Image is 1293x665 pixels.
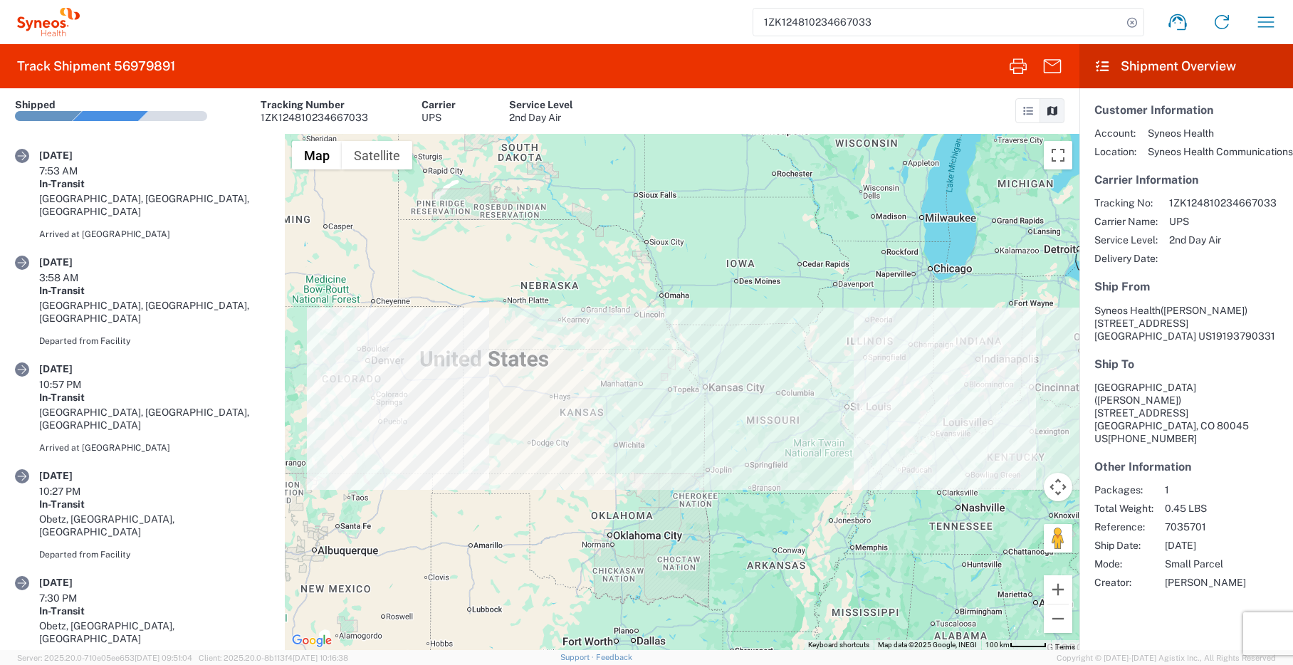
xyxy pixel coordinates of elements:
div: In-Transit [39,604,270,617]
div: Service Level [509,98,573,111]
span: [PERSON_NAME] [1165,576,1246,589]
input: Shipment, tracking or reference number [753,9,1122,36]
h5: Other Information [1094,460,1278,473]
div: [DATE] [39,149,110,162]
address: [GEOGRAPHIC_DATA], CO 80045 US [1094,381,1278,445]
h5: Ship From [1094,280,1278,293]
span: Ship Date: [1094,539,1153,552]
button: Keyboard shortcuts [808,640,869,650]
header: Shipment Overview [1079,44,1293,88]
div: Carrier [422,98,456,111]
span: Service Level: [1094,234,1158,246]
div: In-Transit [39,391,270,404]
div: Departed from Facility [39,548,270,561]
h5: Carrier Information [1094,173,1278,187]
span: UPS [1169,215,1277,228]
h2: Track Shipment 56979891 [17,58,175,75]
div: 2nd Day Air [509,111,573,124]
div: Tracking Number [261,98,368,111]
span: 0.45 LBS [1165,502,1246,515]
span: Account: [1094,127,1136,140]
span: ([PERSON_NAME]) [1161,305,1247,316]
span: [DATE] [1165,539,1246,552]
div: 7:30 PM [39,592,110,604]
span: Carrier Name: [1094,215,1158,228]
span: 2nd Day Air [1169,234,1277,246]
span: 7035701 [1165,520,1246,533]
button: Map Scale: 100 km per 48 pixels [981,640,1051,650]
span: Copyright © [DATE]-[DATE] Agistix Inc., All Rights Reserved [1057,651,1276,664]
div: [DATE] [39,469,110,482]
span: Location: [1094,145,1136,158]
div: UPS [422,111,456,124]
span: [DATE] 09:51:04 [135,654,192,662]
span: 1ZK124810234667033 [1169,197,1277,209]
span: Reference: [1094,520,1153,533]
button: Show street map [292,141,342,169]
a: Feedback [596,653,632,661]
div: In-Transit [39,498,270,510]
h5: Ship To [1094,357,1278,371]
div: [GEOGRAPHIC_DATA], [GEOGRAPHIC_DATA], [GEOGRAPHIC_DATA] [39,406,270,431]
span: [PHONE_NUMBER] [1108,433,1197,444]
span: Mode: [1094,557,1153,570]
span: ([PERSON_NAME]) [1094,394,1181,406]
div: 3:58 AM [39,271,110,284]
a: Support [560,653,596,661]
button: Map camera controls [1044,473,1072,501]
button: Show satellite imagery [342,141,412,169]
a: Terms [1055,643,1075,651]
span: Delivery Date: [1094,252,1158,265]
span: Total Weight: [1094,502,1153,515]
button: Toggle fullscreen view [1044,141,1072,169]
span: Small Parcel [1165,557,1246,570]
span: Client: 2025.20.0-8b113f4 [199,654,348,662]
span: [GEOGRAPHIC_DATA] [STREET_ADDRESS] [1094,382,1196,419]
span: [DATE] 10:16:38 [293,654,348,662]
div: Arrived at [GEOGRAPHIC_DATA] [39,228,270,241]
h5: Customer Information [1094,103,1278,117]
div: Departed from Facility [39,335,270,347]
div: Obetz, [GEOGRAPHIC_DATA], [GEOGRAPHIC_DATA] [39,513,270,538]
div: 1ZK124810234667033 [261,111,368,124]
div: Obetz, [GEOGRAPHIC_DATA], [GEOGRAPHIC_DATA] [39,619,270,645]
div: 7:53 AM [39,164,110,177]
img: Google [288,632,335,650]
div: In-Transit [39,177,270,190]
button: Zoom out [1044,604,1072,633]
address: [GEOGRAPHIC_DATA] US [1094,304,1278,342]
span: 1 [1165,483,1246,496]
button: Zoom in [1044,575,1072,604]
span: Server: 2025.20.0-710e05ee653 [17,654,192,662]
span: 100 km [985,641,1010,649]
div: Shipped [15,98,56,111]
div: [DATE] [39,576,110,589]
span: Tracking No: [1094,197,1158,209]
div: [DATE] [39,362,110,375]
button: Drag Pegman onto the map to open Street View [1044,524,1072,553]
span: Packages: [1094,483,1153,496]
span: Map data ©2025 Google, INEGI [878,641,977,649]
span: Syneos Health [1094,305,1161,316]
a: Open this area in Google Maps (opens a new window) [288,632,335,650]
div: 10:27 PM [39,485,110,498]
div: [GEOGRAPHIC_DATA], [GEOGRAPHIC_DATA], [GEOGRAPHIC_DATA] [39,192,270,218]
div: In-Transit [39,284,270,297]
div: 10:57 PM [39,378,110,391]
div: Arrived at [GEOGRAPHIC_DATA] [39,441,270,454]
span: [STREET_ADDRESS] [1094,318,1188,329]
div: [GEOGRAPHIC_DATA], [GEOGRAPHIC_DATA], [GEOGRAPHIC_DATA] [39,299,270,325]
div: [DATE] [39,256,110,268]
span: Creator: [1094,576,1153,589]
span: 19193790331 [1212,330,1275,342]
